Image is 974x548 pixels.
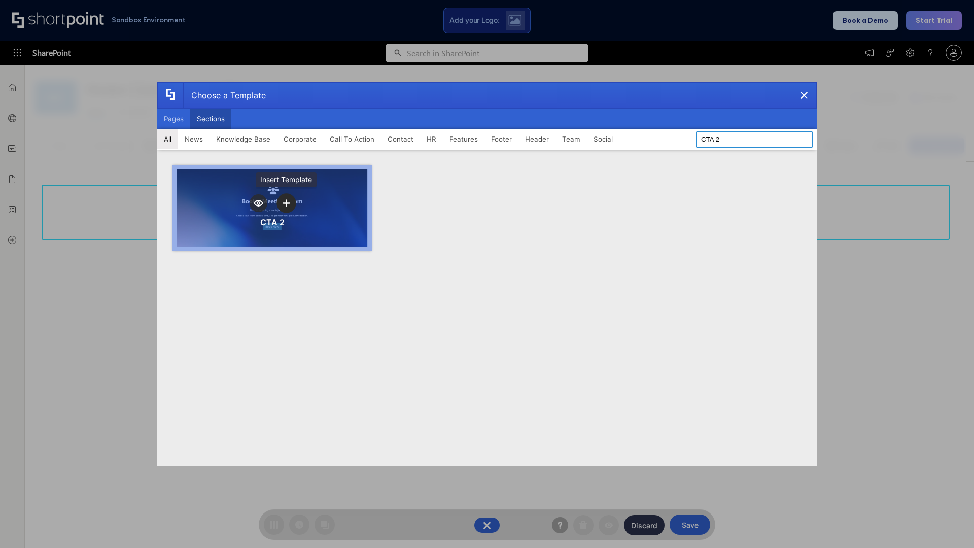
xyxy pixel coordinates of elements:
button: Social [587,129,619,149]
div: Choose a Template [183,83,266,108]
button: Sections [190,109,231,129]
button: Footer [484,129,518,149]
button: Team [555,129,587,149]
button: News [178,129,210,149]
button: Features [443,129,484,149]
iframe: Chat Widget [923,499,974,548]
input: Search [696,131,813,148]
button: HR [420,129,443,149]
button: Corporate [277,129,323,149]
div: CTA 2 [260,217,285,227]
div: template selector [157,82,817,466]
button: Call To Action [323,129,381,149]
button: Knowledge Base [210,129,277,149]
button: Contact [381,129,420,149]
button: Pages [157,109,190,129]
button: All [157,129,178,149]
button: Header [518,129,555,149]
